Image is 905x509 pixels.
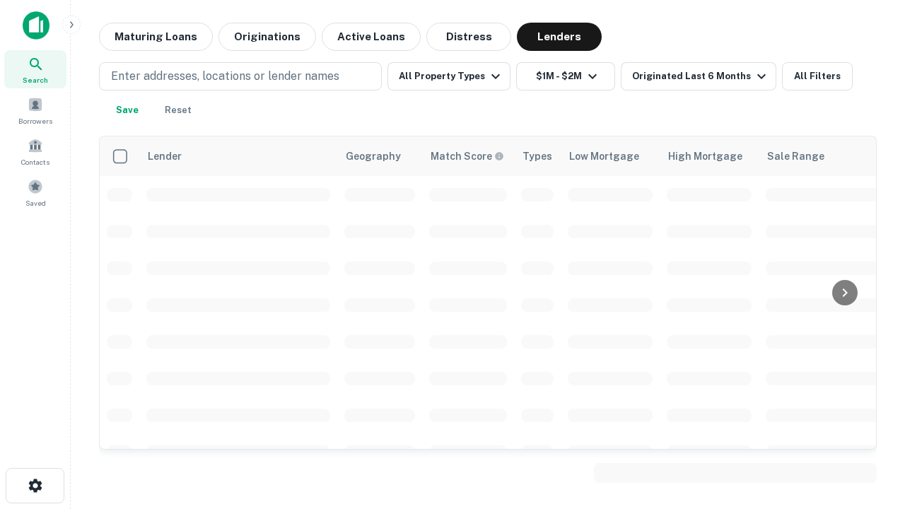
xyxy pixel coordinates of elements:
a: Saved [4,173,66,211]
button: Originations [218,23,316,51]
th: Sale Range [759,136,886,176]
button: Originated Last 6 Months [621,62,776,90]
th: Types [514,136,561,176]
button: All Property Types [387,62,510,90]
button: Reset [156,96,201,124]
span: Saved [25,197,46,209]
img: capitalize-icon.png [23,11,49,40]
button: All Filters [782,62,853,90]
div: Geography [346,148,401,165]
div: Low Mortgage [569,148,639,165]
a: Search [4,50,66,88]
span: Search [23,74,48,86]
th: Lender [139,136,337,176]
button: Distress [426,23,511,51]
button: Save your search to get updates of matches that match your search criteria. [105,96,150,124]
h6: Match Score [431,148,501,164]
iframe: Chat Widget [834,396,905,464]
div: Capitalize uses an advanced AI algorithm to match your search with the best lender. The match sco... [431,148,504,164]
th: Geography [337,136,422,176]
th: Low Mortgage [561,136,660,176]
button: $1M - $2M [516,62,615,90]
p: Enter addresses, locations or lender names [111,68,339,85]
a: Contacts [4,132,66,170]
div: Types [522,148,552,165]
div: Sale Range [767,148,824,165]
button: Active Loans [322,23,421,51]
th: Capitalize uses an advanced AI algorithm to match your search with the best lender. The match sco... [422,136,514,176]
div: Originated Last 6 Months [632,68,770,85]
div: Lender [148,148,182,165]
a: Borrowers [4,91,66,129]
span: Contacts [21,156,49,168]
div: High Mortgage [668,148,742,165]
th: High Mortgage [660,136,759,176]
button: Maturing Loans [99,23,213,51]
button: Lenders [517,23,602,51]
span: Borrowers [18,115,52,127]
button: Enter addresses, locations or lender names [99,62,382,90]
